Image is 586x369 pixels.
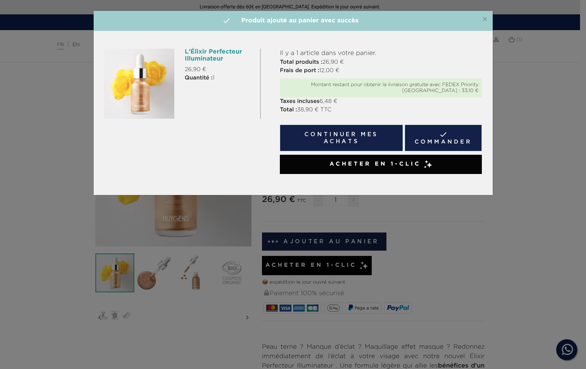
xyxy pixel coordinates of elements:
p: 1 [185,74,255,82]
img: L'Élixir Perfecteur Illuminateur [104,49,174,119]
h6: L'Élixir Perfecteur Illuminateur [185,49,255,63]
strong: Taxes incluses [280,99,319,104]
button: Close [482,15,487,24]
p: Il y a 1 article dans votre panier. [280,49,482,58]
strong: Frais de port : [280,68,319,74]
strong: Quantité : [185,75,213,81]
p: 6,48 € [280,97,482,106]
button: Continuer mes achats [280,125,403,151]
span: × [482,15,487,24]
p: 26,90 € [185,65,255,74]
a: Commander [405,125,482,151]
strong: Total produits : [280,60,322,65]
h4: Produit ajouté au panier avec succès [99,16,487,26]
p: 12,00 € [280,67,482,75]
p: 26,90 € [280,58,482,67]
p: 38,90 € TTC [280,106,482,114]
i:  [222,16,231,25]
strong: Total : [280,107,297,113]
div: Montant restant pour obtenir la livraison gratuite avec FEDEX Priority [GEOGRAPHIC_DATA] : 33,10 € [283,82,478,94]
